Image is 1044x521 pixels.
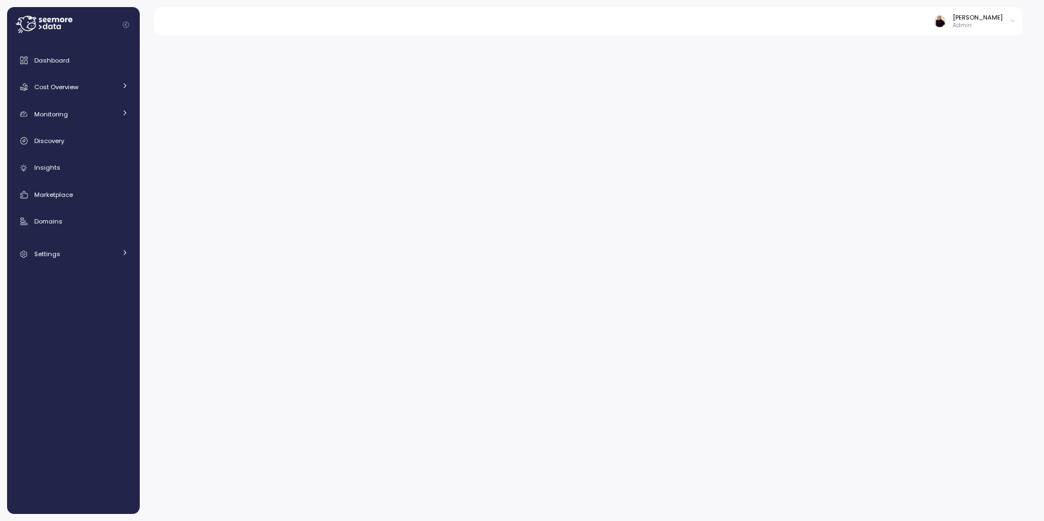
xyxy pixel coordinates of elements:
[34,110,68,119] span: Monitoring
[953,13,1003,22] div: [PERSON_NAME]
[11,243,135,265] a: Settings
[34,163,60,172] span: Insights
[11,130,135,152] a: Discovery
[34,83,78,91] span: Cost Overview
[11,49,135,71] a: Dashboard
[11,157,135,179] a: Insights
[934,15,946,27] img: ALV-UjU6c7eNqcQ4R7xbGLBqXwzgmZKmWVoJsu-SzLp_ynpaB6fnK7q2NuPfeZjuQq5k6rbzh92VroP4vBJhqkPASL6sofLMp...
[11,210,135,232] a: Domains
[11,76,135,98] a: Cost Overview
[119,21,133,29] button: Collapse navigation
[34,250,60,258] span: Settings
[11,103,135,125] a: Monitoring
[34,56,70,65] span: Dashboard
[34,190,73,199] span: Marketplace
[11,184,135,206] a: Marketplace
[34,137,64,145] span: Discovery
[953,22,1003,29] p: Admin
[34,217,63,226] span: Domains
